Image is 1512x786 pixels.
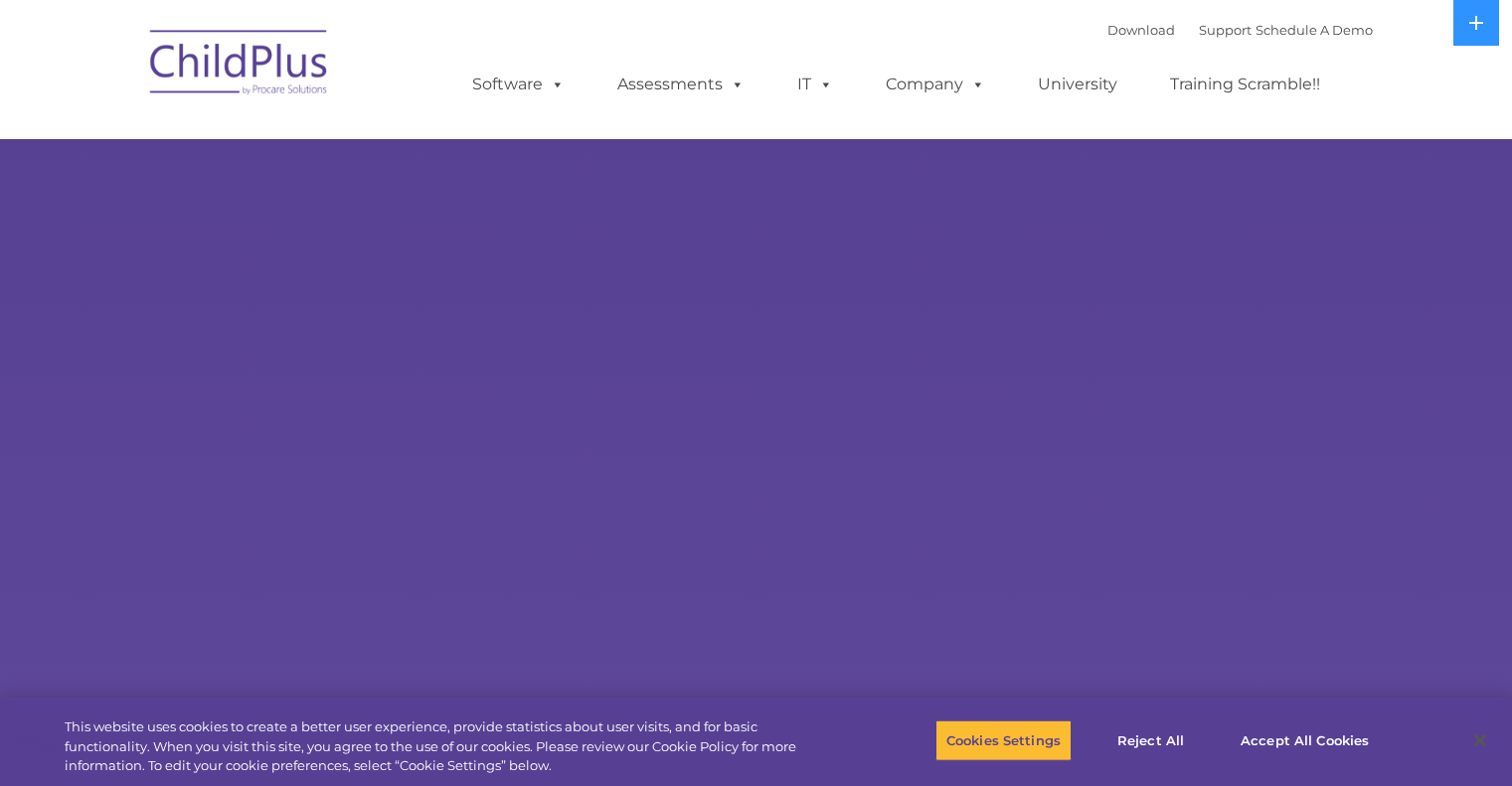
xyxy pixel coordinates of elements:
[935,719,1072,761] button: Cookies Settings
[1199,22,1252,38] a: Support
[140,16,339,115] img: ChildPlus by Procare Solutions
[65,717,832,776] div: This website uses cookies to create a better user experience, provide statistics about user visit...
[1107,22,1373,38] font: |
[597,65,764,104] a: Assessments
[777,65,853,104] a: IT
[866,65,1005,104] a: Company
[1230,719,1380,761] button: Accept All Cookies
[1107,22,1175,38] a: Download
[1089,719,1213,761] button: Reject All
[1018,65,1137,104] a: University
[452,65,585,104] a: Software
[1458,718,1502,762] button: Close
[1150,65,1340,104] a: Training Scramble!!
[1256,22,1373,38] a: Schedule A Demo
